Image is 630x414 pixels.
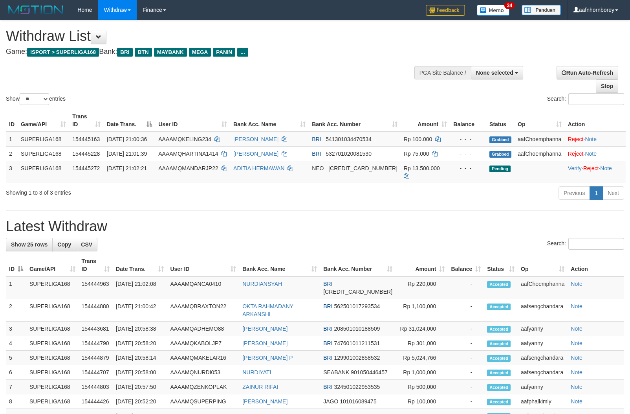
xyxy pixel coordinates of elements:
[426,5,465,16] img: Feedback.jpg
[6,219,624,234] h1: Latest Withdraw
[26,322,79,336] td: SUPERLIGA168
[72,136,100,142] span: 154445163
[72,165,100,171] span: 154445272
[158,151,218,157] span: AAAAMQHARTINA1414
[518,299,568,322] td: aafsengchandara
[230,109,309,132] th: Bank Acc. Name: activate to sort column ascending
[487,340,511,347] span: Accepted
[11,241,48,248] span: Show 25 rows
[113,394,167,409] td: [DATE] 20:52:20
[6,4,66,16] img: MOTION_logo.png
[453,135,483,143] div: - - -
[396,322,448,336] td: Rp 31,024,000
[312,151,321,157] span: BRI
[312,165,324,171] span: NEO
[6,132,18,147] td: 1
[6,48,412,56] h4: Game: Bank:
[167,365,239,380] td: AAAAMQNURDI053
[113,299,167,322] td: [DATE] 21:00:42
[154,48,187,57] span: MAYBANK
[326,136,372,142] span: Copy 541301034470534 to clipboard
[571,281,582,287] a: Note
[565,109,626,132] th: Action
[26,299,79,322] td: SUPERLIGA168
[565,132,626,147] td: ·
[334,384,380,390] span: Copy 324501022953535 to clipboard
[518,322,568,336] td: aafyanny
[334,355,380,361] span: Copy 129901002858532 to clipboard
[6,276,26,299] td: 1
[113,254,167,276] th: Date Trans.: activate to sort column ascending
[323,355,332,361] span: BRI
[79,351,113,365] td: 154444879
[515,146,565,161] td: aafChoemphanna
[334,303,380,309] span: Copy 562501017293534 to clipboard
[453,150,483,158] div: - - -
[334,326,380,332] span: Copy 208501010188509 to clipboard
[113,276,167,299] td: [DATE] 21:02:08
[113,351,167,365] td: [DATE] 20:58:14
[189,48,211,57] span: MEGA
[72,151,100,157] span: 154445228
[158,136,211,142] span: AAAAMQKELING234
[239,254,320,276] th: Bank Acc. Name: activate to sort column ascending
[518,365,568,380] td: aafsengchandara
[547,238,624,250] label: Search:
[323,369,349,375] span: SEABANK
[107,151,147,157] span: [DATE] 21:01:39
[323,326,332,332] span: BRI
[404,136,432,142] span: Rp 100.000
[326,151,372,157] span: Copy 532701020081530 to clipboard
[404,151,429,157] span: Rp 75.000
[323,398,338,405] span: JAGO
[471,66,523,79] button: None selected
[450,109,486,132] th: Balance
[79,254,113,276] th: Trans ID: activate to sort column ascending
[401,109,450,132] th: Amount: activate to sort column ascending
[518,380,568,394] td: aafyanny
[571,303,582,309] a: Note
[167,299,239,322] td: AAAAMQBRAXTON22
[487,326,511,333] span: Accepted
[571,326,582,332] a: Note
[18,161,69,183] td: SUPERLIGA168
[57,241,71,248] span: Copy
[568,136,584,142] a: Reject
[489,136,511,143] span: Grabbed
[26,336,79,351] td: SUPERLIGA168
[167,254,239,276] th: User ID: activate to sort column ascending
[518,394,568,409] td: aafphalkimly
[603,186,624,200] a: Next
[518,254,568,276] th: Op: activate to sort column ascending
[104,109,155,132] th: Date Trans.: activate to sort column descending
[323,303,332,309] span: BRI
[568,93,624,105] input: Search:
[568,254,624,276] th: Action
[6,186,256,197] div: Showing 1 to 3 of 3 entries
[79,322,113,336] td: 154443681
[167,276,239,299] td: AAAAMQANCA0410
[107,136,147,142] span: [DATE] 21:00:36
[323,340,332,346] span: BRI
[487,304,511,310] span: Accepted
[477,5,510,16] img: Button%20Memo.svg
[18,132,69,147] td: SUPERLIGA168
[6,238,53,251] a: Show 25 rows
[26,276,79,299] td: SUPERLIGA168
[81,241,92,248] span: CSV
[448,365,484,380] td: -
[167,336,239,351] td: AAAAMQKABOLJP7
[113,380,167,394] td: [DATE] 20:57:50
[515,132,565,147] td: aafChoemphanna
[6,351,26,365] td: 5
[571,384,582,390] a: Note
[590,186,603,200] a: 1
[557,66,618,79] a: Run Auto-Refresh
[242,398,288,405] a: [PERSON_NAME]
[312,136,321,142] span: BRI
[6,336,26,351] td: 4
[571,355,582,361] a: Note
[568,165,582,171] a: Verify
[52,238,76,251] a: Copy
[396,351,448,365] td: Rp 5,024,766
